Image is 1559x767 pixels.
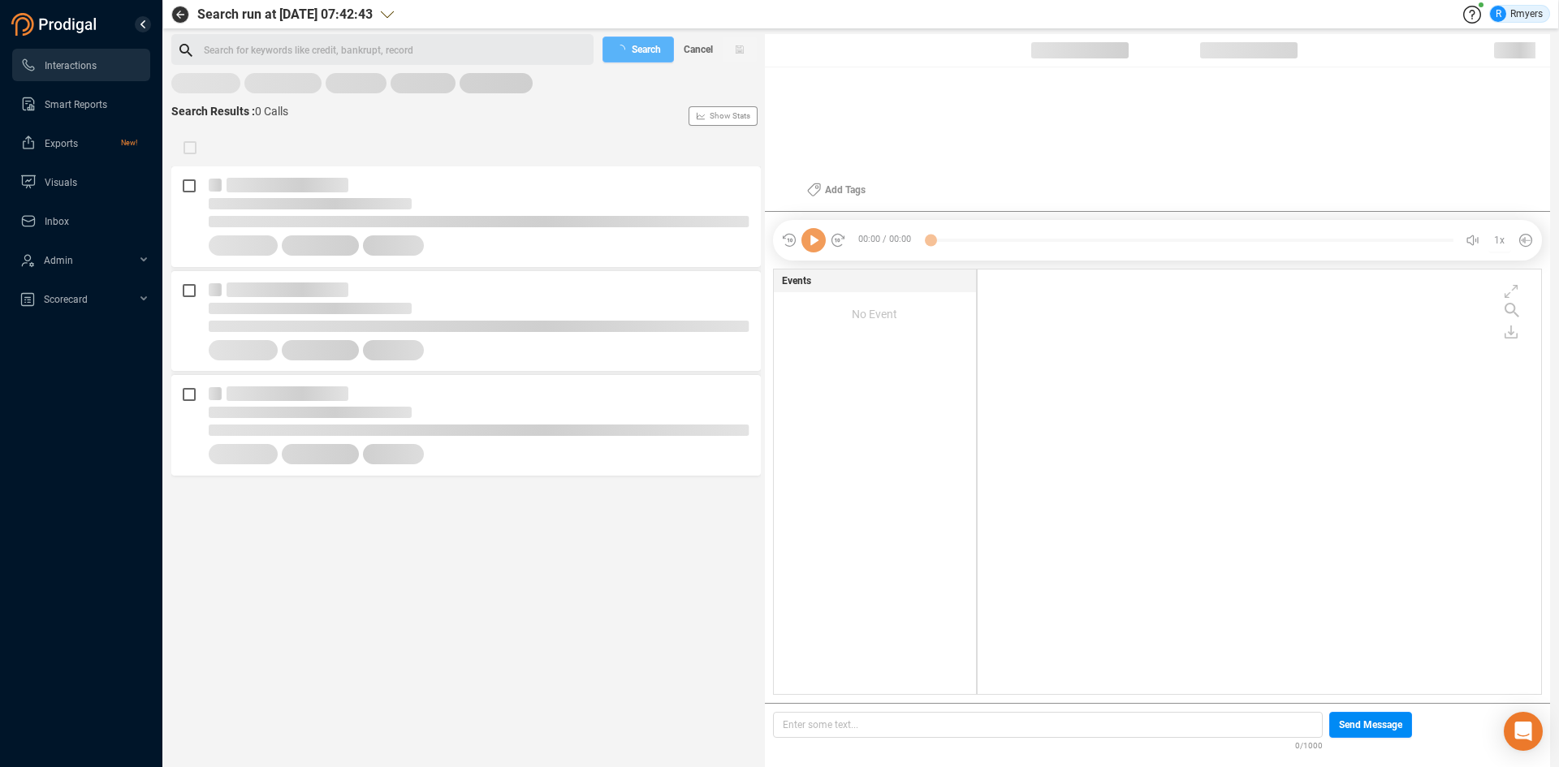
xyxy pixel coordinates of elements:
[774,292,976,336] div: No Event
[1490,6,1543,22] div: Rmyers
[45,138,78,149] span: Exports
[255,105,288,118] span: 0 Calls
[44,255,73,266] span: Admin
[1295,738,1323,752] span: 0/1000
[12,127,150,159] li: Exports
[20,49,137,81] a: Interactions
[20,205,137,237] a: Inbox
[121,127,137,159] span: New!
[45,216,69,227] span: Inbox
[1496,6,1501,22] span: R
[20,88,137,120] a: Smart Reports
[45,177,77,188] span: Visuals
[1494,227,1505,253] span: 1x
[197,5,373,24] span: Search run at [DATE] 07:42:43
[12,166,150,198] li: Visuals
[171,105,255,118] span: Search Results :
[674,37,723,62] button: Cancel
[12,205,150,237] li: Inbox
[986,274,1541,692] div: grid
[1339,712,1402,738] span: Send Message
[1488,229,1511,252] button: 1x
[684,37,713,62] span: Cancel
[689,106,758,126] button: Show Stats
[12,49,150,81] li: Interactions
[797,177,875,203] button: Add Tags
[846,228,931,252] span: 00:00 / 00:00
[45,99,107,110] span: Smart Reports
[45,60,97,71] span: Interactions
[11,13,101,36] img: prodigal-logo
[710,19,750,213] span: Show Stats
[12,88,150,120] li: Smart Reports
[44,294,88,305] span: Scorecard
[825,177,866,203] span: Add Tags
[1329,712,1412,738] button: Send Message
[1504,712,1543,751] div: Open Intercom Messenger
[20,166,137,198] a: Visuals
[20,127,137,159] a: ExportsNew!
[782,274,811,288] span: Events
